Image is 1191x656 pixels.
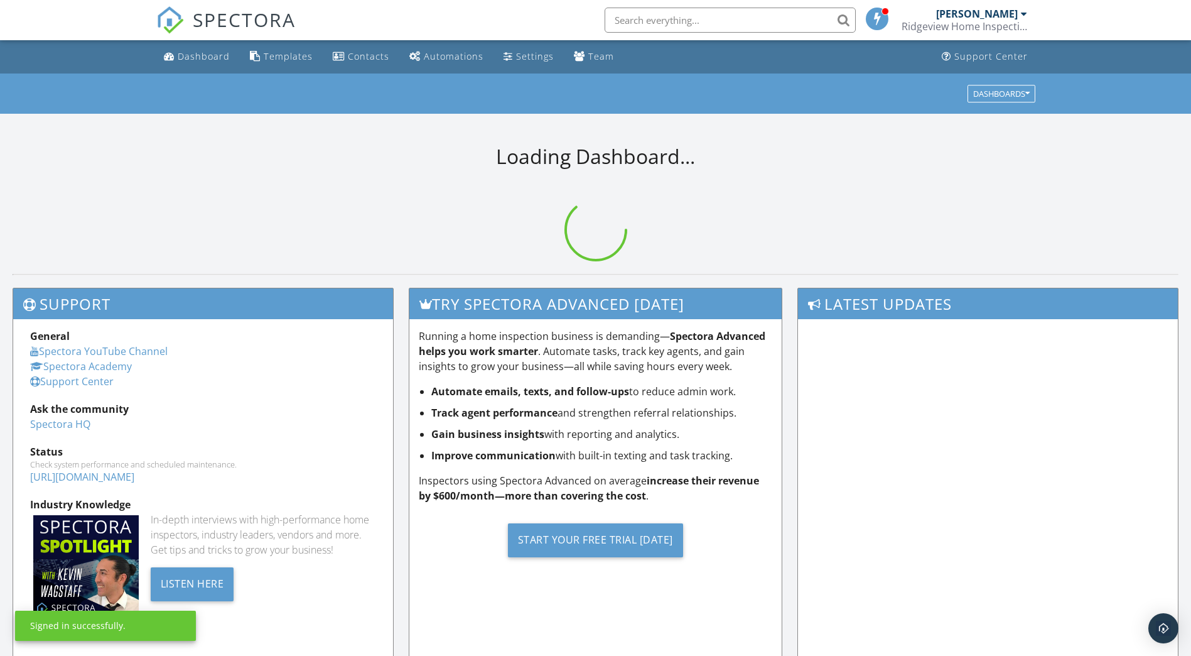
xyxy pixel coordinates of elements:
input: Search everything... [605,8,856,33]
div: Contacts [348,50,389,62]
li: to reduce admin work. [431,384,772,399]
a: Spectora Academy [30,359,132,373]
strong: Gain business insights [431,427,544,441]
strong: General [30,329,70,343]
span: SPECTORA [193,6,296,33]
a: Dashboard [159,45,235,68]
div: Start Your Free Trial [DATE] [508,523,683,557]
li: with built-in texting and task tracking. [431,448,772,463]
a: Automations (Basic) [404,45,488,68]
div: Support Center [954,50,1028,62]
a: Spectora YouTube Channel [30,344,168,358]
div: In-depth interviews with high-performance home inspectors, industry leaders, vendors and more. Ge... [151,512,376,557]
a: Contacts [328,45,394,68]
strong: increase their revenue by $600/month—more than covering the cost [419,474,759,503]
strong: Track agent performance [431,406,558,420]
div: Automations [424,50,483,62]
button: Dashboards [967,85,1035,102]
div: Templates [264,50,313,62]
div: Dashboards [973,89,1030,98]
div: Ridgeview Home Inspections Ltd. [902,20,1027,33]
div: Open Intercom Messenger [1148,613,1178,643]
div: [PERSON_NAME] [936,8,1018,20]
p: Running a home inspection business is demanding— . Automate tasks, track key agents, and gain ins... [419,329,772,374]
p: Inspectors using Spectora Advanced on average . [419,473,772,503]
a: SPECTORA [156,17,296,43]
strong: Improve communication [431,449,556,462]
div: Team [588,50,614,62]
a: Templates [245,45,318,68]
h3: Latest Updates [798,288,1178,319]
a: Spectora HQ [30,417,90,431]
div: Check system performance and scheduled maintenance. [30,459,376,469]
div: Ask the community [30,402,376,417]
img: Spectoraspolightmain [33,515,139,621]
img: The Best Home Inspection Software - Spectora [156,6,184,34]
a: Team [569,45,619,68]
div: Industry Knowledge [30,497,376,512]
div: Dashboard [178,50,230,62]
div: Status [30,444,376,459]
strong: Automate emails, texts, and follow-ups [431,385,629,398]
a: Support Center [937,45,1033,68]
div: Listen Here [151,567,234,601]
a: Start Your Free Trial [DATE] [419,513,772,567]
li: and strengthen referral relationships. [431,405,772,420]
div: Settings [516,50,554,62]
h3: Try spectora advanced [DATE] [409,288,782,319]
h3: Support [13,288,393,319]
a: Listen Here [151,576,234,590]
strong: Spectora Advanced helps you work smarter [419,329,765,358]
div: Signed in successfully. [30,620,126,632]
a: Support Center [30,374,114,388]
a: [URL][DOMAIN_NAME] [30,470,134,484]
li: with reporting and analytics. [431,427,772,442]
a: Settings [498,45,559,68]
